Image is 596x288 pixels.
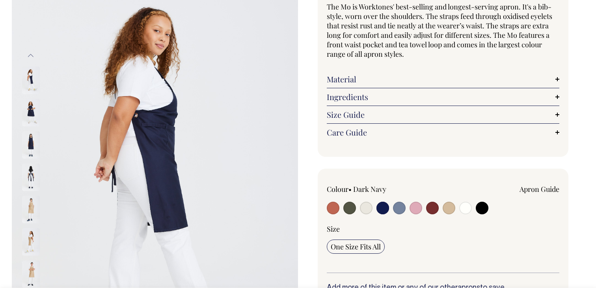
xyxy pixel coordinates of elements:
a: Size Guide [327,110,559,119]
img: dark-navy [22,131,40,159]
div: Size [327,224,559,234]
label: Dark Navy [353,184,386,194]
a: Apron Guide [520,184,559,194]
span: The Mo is Worktones' best-selling and longest-serving apron. It's a bib-style, worn over the shou... [327,2,552,59]
img: dark-navy [22,67,40,94]
img: khaki [22,196,40,223]
img: khaki [22,228,40,256]
a: Ingredients [327,92,559,102]
button: Previous [25,46,37,64]
img: dark-navy [22,99,40,126]
a: Material [327,74,559,84]
input: One Size Fits All [327,240,385,254]
img: dark-navy [22,164,40,191]
img: khaki [22,260,40,288]
div: Colour [327,184,420,194]
a: Care Guide [327,128,559,137]
span: One Size Fits All [331,242,381,251]
span: • [348,184,352,194]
